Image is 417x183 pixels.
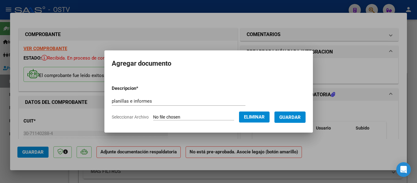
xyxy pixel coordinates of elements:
[239,112,270,123] button: Eliminar
[244,114,265,120] span: Eliminar
[112,115,149,119] span: Seleccionar Archivo
[279,115,301,120] span: Guardar
[396,162,411,177] div: Open Intercom Messenger
[112,85,170,92] p: Descripcion
[274,112,306,123] button: Guardar
[112,58,306,69] h2: Agregar documento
